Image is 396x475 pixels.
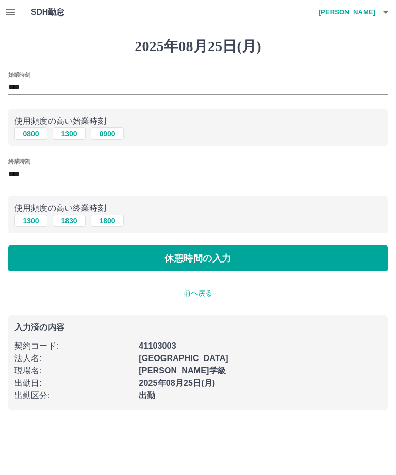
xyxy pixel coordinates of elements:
[8,245,388,271] button: 休憩時間の入力
[8,288,388,299] p: 前へ戻る
[91,215,124,227] button: 1800
[139,341,176,350] b: 41103003
[14,215,47,227] button: 1300
[8,71,30,78] label: 始業時刻
[14,340,133,352] p: 契約コード :
[14,115,382,127] p: 使用頻度の高い始業時刻
[8,158,30,166] label: 終業時刻
[14,389,133,402] p: 出勤区分 :
[139,366,226,375] b: [PERSON_NAME]学級
[14,202,382,215] p: 使用頻度の高い終業時刻
[14,323,382,332] p: 入力済の内容
[14,127,47,140] button: 0800
[14,377,133,389] p: 出勤日 :
[139,379,215,387] b: 2025年08月25日(月)
[14,352,133,365] p: 法人名 :
[91,127,124,140] button: 0900
[139,391,155,400] b: 出勤
[53,127,86,140] button: 1300
[53,215,86,227] button: 1830
[14,365,133,377] p: 現場名 :
[139,354,228,363] b: [GEOGRAPHIC_DATA]
[8,38,388,55] h1: 2025年08月25日(月)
